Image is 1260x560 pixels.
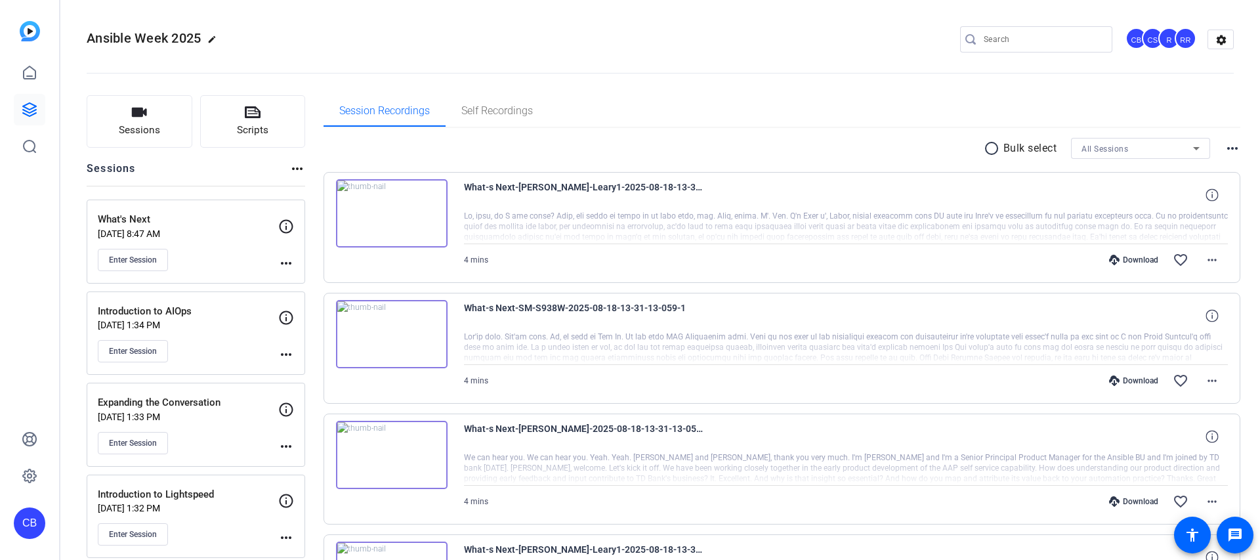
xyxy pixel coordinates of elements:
[98,249,168,271] button: Enter Session
[1173,494,1188,509] mat-icon: favorite_border
[98,523,168,546] button: Enter Session
[98,412,278,422] p: [DATE] 1:33 PM
[1158,28,1181,51] ngx-avatar: rfridman
[336,300,448,368] img: thumb-nail
[1125,28,1148,51] ngx-avatar: Christian Binder
[1204,373,1220,389] mat-icon: more_horiz
[1175,28,1196,49] div: RR
[1208,30,1234,50] mat-icon: settings
[1173,252,1188,268] mat-icon: favorite_border
[1225,140,1240,156] mat-icon: more_horiz
[984,32,1102,47] input: Search
[336,179,448,248] img: thumb-nail
[87,95,192,148] button: Sessions
[1227,527,1243,543] mat-icon: message
[464,255,488,265] span: 4 mins
[336,421,448,489] img: thumb-nail
[1125,28,1147,49] div: CB
[1173,373,1188,389] mat-icon: favorite_border
[237,123,268,138] span: Scripts
[1102,376,1165,386] div: Download
[464,300,707,332] span: What-s Next-SM-S938W-2025-08-18-13-31-13-059-1
[1185,527,1200,543] mat-icon: accessibility
[984,140,1003,156] mat-icon: radio_button_unchecked
[1142,28,1165,51] ngx-avatar: Connelly Simmons
[119,123,160,138] span: Sessions
[289,161,305,177] mat-icon: more_horiz
[87,30,201,46] span: Ansible Week 2025
[464,179,707,211] span: What-s Next-[PERSON_NAME]-Leary1-2025-08-18-13-31-13-059-2
[1003,140,1057,156] p: Bulk select
[278,347,294,362] mat-icon: more_horiz
[461,106,533,116] span: Self Recordings
[98,340,168,362] button: Enter Session
[109,529,157,540] span: Enter Session
[278,255,294,271] mat-icon: more_horiz
[278,530,294,546] mat-icon: more_horiz
[464,497,488,506] span: 4 mins
[1102,255,1165,265] div: Download
[98,432,168,454] button: Enter Session
[339,106,430,116] span: Session Recordings
[1204,252,1220,268] mat-icon: more_horiz
[109,438,157,448] span: Enter Session
[98,212,278,227] p: What's Next
[464,376,488,385] span: 4 mins
[98,487,278,502] p: Introduction to Lightspeed
[1175,28,1198,51] ngx-avatar: Roberto Rodriguez
[278,439,294,454] mat-icon: more_horiz
[1081,144,1128,154] span: All Sessions
[20,21,40,41] img: blue-gradient.svg
[98,304,278,319] p: Introduction to AIOps
[1204,494,1220,509] mat-icon: more_horiz
[87,161,136,186] h2: Sessions
[207,35,223,51] mat-icon: edit
[200,95,306,148] button: Scripts
[98,320,278,330] p: [DATE] 1:34 PM
[109,255,157,265] span: Enter Session
[98,228,278,239] p: [DATE] 8:47 AM
[98,503,278,513] p: [DATE] 1:32 PM
[98,395,278,410] p: Expanding the Conversation
[14,507,45,539] div: CB
[1142,28,1164,49] div: CS
[464,421,707,452] span: What-s Next-[PERSON_NAME]-2025-08-18-13-31-13-059-0
[1158,28,1180,49] div: R
[109,346,157,356] span: Enter Session
[1102,496,1165,507] div: Download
